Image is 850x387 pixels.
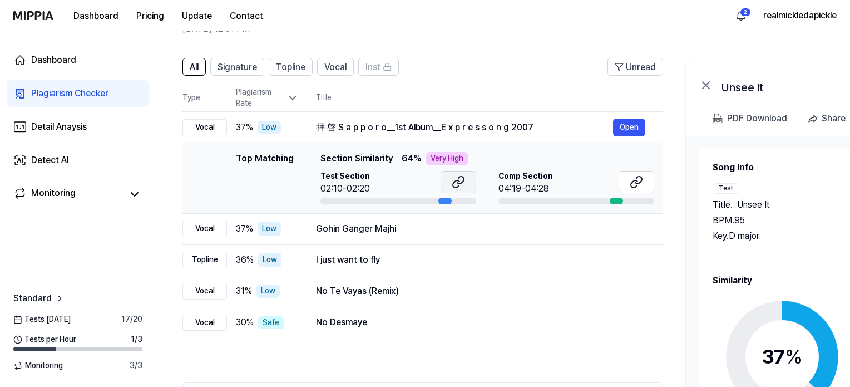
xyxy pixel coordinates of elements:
[269,58,313,76] button: Topline
[13,187,122,202] a: Monitoring
[173,1,221,31] a: Update
[131,334,142,345] span: 1 / 3
[713,214,850,227] div: BPM. 95
[236,87,298,109] div: Plagiarism Rate
[316,121,613,134] div: 拝 啓 S a p p o r o＿1st Album＿E x p r e s s o n g 2007
[402,152,422,165] span: 64 %
[258,253,281,267] div: Low
[320,171,370,182] span: Test Section
[713,114,723,124] img: PDF Download
[190,61,199,74] span: All
[13,334,76,345] span: Tests per Hour
[121,314,142,325] span: 17 / 20
[236,285,252,298] span: 31 %
[31,53,76,67] div: Dashboard
[713,183,739,194] div: Test
[130,360,142,371] span: 3 / 3
[734,9,748,22] img: 알림
[316,316,645,329] div: No Desmaye
[7,147,149,174] a: Detect AI
[258,121,281,134] div: Low
[276,61,305,74] span: Topline
[737,198,770,212] span: Unsee It
[740,8,751,17] div: 2
[710,107,789,130] button: PDF Download
[182,119,227,136] div: Vocal
[182,58,206,76] button: All
[626,61,656,74] span: Unread
[7,80,149,107] a: Plagiarism Checker
[236,253,254,267] span: 36 %
[713,229,850,243] div: Key. D major
[210,58,264,76] button: Signature
[182,252,227,268] div: Topline
[727,111,787,126] div: PDF Download
[365,61,380,74] span: Inst
[7,47,149,74] a: Dashboard
[713,198,733,212] span: Title .
[358,58,399,76] button: Inst
[316,253,645,267] div: I just want to fly
[320,152,393,165] span: Section Similarity
[13,292,52,305] span: Standard
[316,285,645,298] div: No Te Vayas (Remix)
[7,114,149,140] a: Detail Anaysis
[324,61,347,74] span: Vocal
[236,121,253,134] span: 37 %
[182,85,227,112] th: Type
[31,120,87,134] div: Detail Anaysis
[236,316,254,329] span: 30 %
[31,154,69,167] div: Detect AI
[258,316,284,330] div: Safe
[218,61,257,74] span: Signature
[732,7,750,25] button: 알림2
[762,342,803,372] div: 37
[31,187,76,202] div: Monitoring
[316,222,645,236] div: Gohin Ganger Majhi
[173,5,221,27] button: Update
[258,222,281,236] div: Low
[316,85,663,111] th: Title
[317,58,354,76] button: Vocal
[613,119,645,136] button: Open
[498,182,553,195] div: 04:19-04:28
[31,87,108,100] div: Plagiarism Checker
[236,152,294,204] div: Top Matching
[256,285,280,298] div: Low
[13,292,65,305] a: Standard
[13,314,71,325] span: Tests [DATE]
[426,152,468,165] div: Very High
[320,182,370,195] div: 02:10-02:20
[822,111,846,126] div: Share
[498,171,553,182] span: Comp Section
[13,11,53,20] img: logo
[785,345,803,369] span: %
[763,9,837,22] button: realmickledapickle
[182,283,227,300] div: Vocal
[182,315,227,331] div: Vocal
[236,222,253,236] span: 37 %
[221,5,272,27] button: Contact
[65,5,127,27] button: Dashboard
[607,58,663,76] button: Unread
[127,5,173,27] button: Pricing
[182,221,227,237] div: Vocal
[13,360,63,371] span: Monitoring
